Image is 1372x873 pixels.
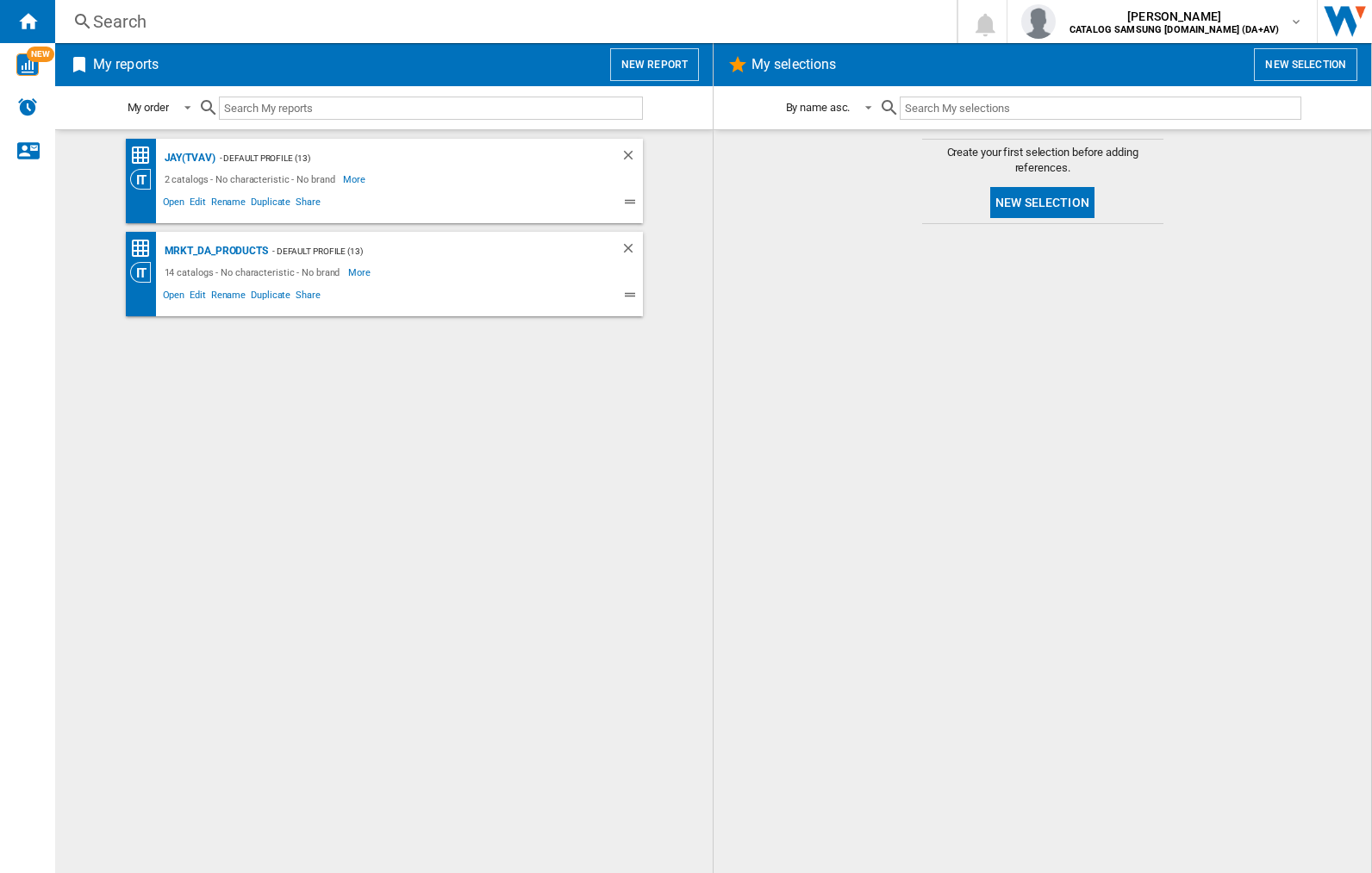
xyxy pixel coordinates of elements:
span: Duplicate [248,194,293,215]
div: My order [128,101,169,114]
span: Open [160,194,188,215]
span: Create your first selection before adding references. [922,145,1163,176]
span: Share [293,194,323,215]
span: [PERSON_NAME] [1070,8,1279,25]
span: Duplicate [248,287,293,308]
span: Edit [187,287,209,308]
img: profile.jpg [1021,4,1056,39]
div: Delete [621,147,643,169]
div: Search [93,9,912,34]
span: Rename [209,194,248,215]
input: Search My selections [900,97,1300,120]
div: 2 catalogs - No characteristic - No brand [160,169,344,190]
span: Edit [187,194,209,215]
img: alerts-logo.svg [17,97,38,117]
h2: My reports [90,48,162,81]
b: CATALOG SAMSUNG [DOMAIN_NAME] (DA+AV) [1070,24,1279,35]
div: Delete [621,240,643,262]
div: Category View [130,262,160,283]
span: More [343,169,368,190]
button: New report [610,48,699,81]
div: - Default profile (13) [215,147,586,169]
div: - Default profile (13) [268,240,586,262]
span: Share [293,287,323,308]
div: Price Matrix [130,238,160,259]
div: 14 catalogs - No characteristic - No brand [160,262,349,283]
span: Rename [209,287,248,308]
div: Price Matrix [130,145,160,166]
h2: My selections [748,48,839,81]
button: New selection [990,187,1094,218]
div: MRKT_DA_PRODUCTS [160,240,268,262]
div: By name asc. [786,101,851,114]
button: New selection [1254,48,1357,81]
input: Search My reports [219,97,643,120]
div: JAY(TVAV) [160,147,215,169]
span: Open [160,287,188,308]
span: NEW [27,47,54,62]
div: Category View [130,169,160,190]
span: More [348,262,373,283]
img: wise-card.svg [16,53,39,76]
